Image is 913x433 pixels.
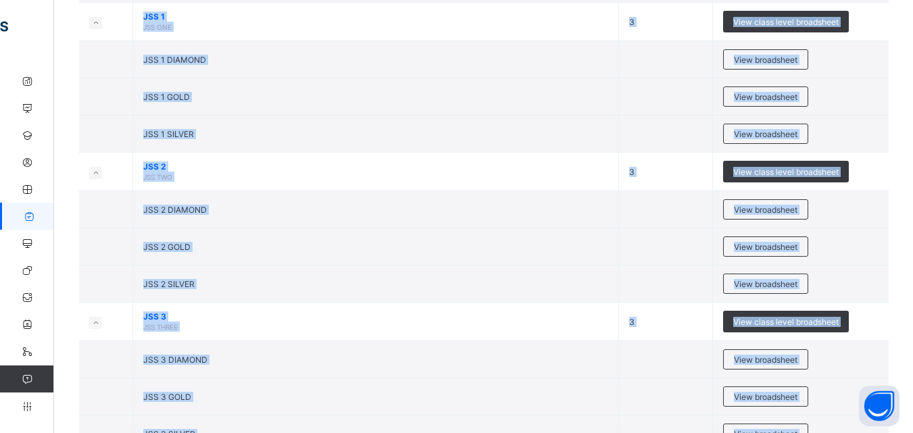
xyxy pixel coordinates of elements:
[723,49,808,59] a: View broadsheet
[143,355,207,365] span: JSS 3 DIAMOND
[723,161,849,171] a: View class level broadsheet
[723,274,808,284] a: View broadsheet
[733,17,839,27] span: View class level broadsheet
[143,323,178,331] span: JSS THREE
[629,167,635,177] span: 3
[143,161,608,172] span: JSS 2
[143,311,608,322] span: JSS 3
[723,236,808,247] a: View broadsheet
[723,349,808,359] a: View broadsheet
[723,11,849,21] a: View class level broadsheet
[143,92,190,102] span: JSS 1 GOLD
[734,205,797,215] span: View broadsheet
[143,55,206,65] span: JSS 1 DIAMOND
[143,173,172,181] span: JSS TWO
[143,392,191,402] span: JSS 3 GOLD
[143,129,194,139] span: JSS 1 SILVER
[629,17,635,27] span: 3
[859,386,899,426] button: Open asap
[723,199,808,209] a: View broadsheet
[629,317,635,327] span: 3
[143,242,191,252] span: JSS 2 GOLD
[734,55,797,65] span: View broadsheet
[723,386,808,397] a: View broadsheet
[733,317,839,327] span: View class level broadsheet
[143,23,172,31] span: JSS ONE
[734,279,797,289] span: View broadsheet
[734,242,797,252] span: View broadsheet
[734,129,797,139] span: View broadsheet
[734,92,797,102] span: View broadsheet
[143,279,195,289] span: JSS 2 SILVER
[723,311,849,321] a: View class level broadsheet
[734,392,797,402] span: View broadsheet
[143,11,608,22] span: JSS 1
[723,86,808,97] a: View broadsheet
[734,355,797,365] span: View broadsheet
[143,205,207,215] span: JSS 2 DIAMOND
[733,167,839,177] span: View class level broadsheet
[723,124,808,134] a: View broadsheet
